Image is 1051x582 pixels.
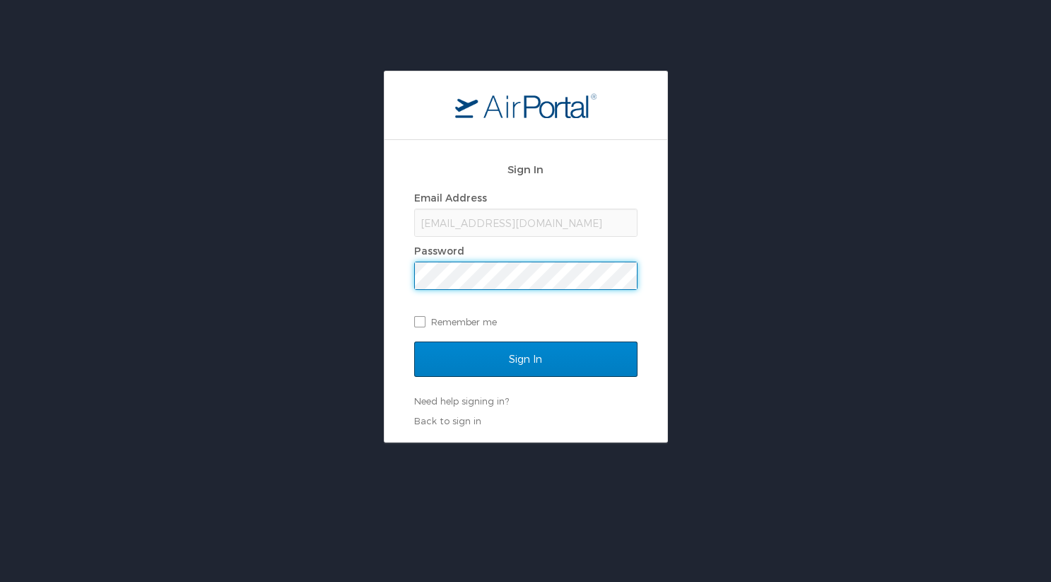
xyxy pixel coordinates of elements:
[414,395,509,407] a: Need help signing in?
[455,93,597,118] img: logo
[414,245,464,257] label: Password
[414,311,638,332] label: Remember me
[414,161,638,177] h2: Sign In
[414,342,638,377] input: Sign In
[414,192,487,204] label: Email Address
[414,415,481,426] a: Back to sign in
